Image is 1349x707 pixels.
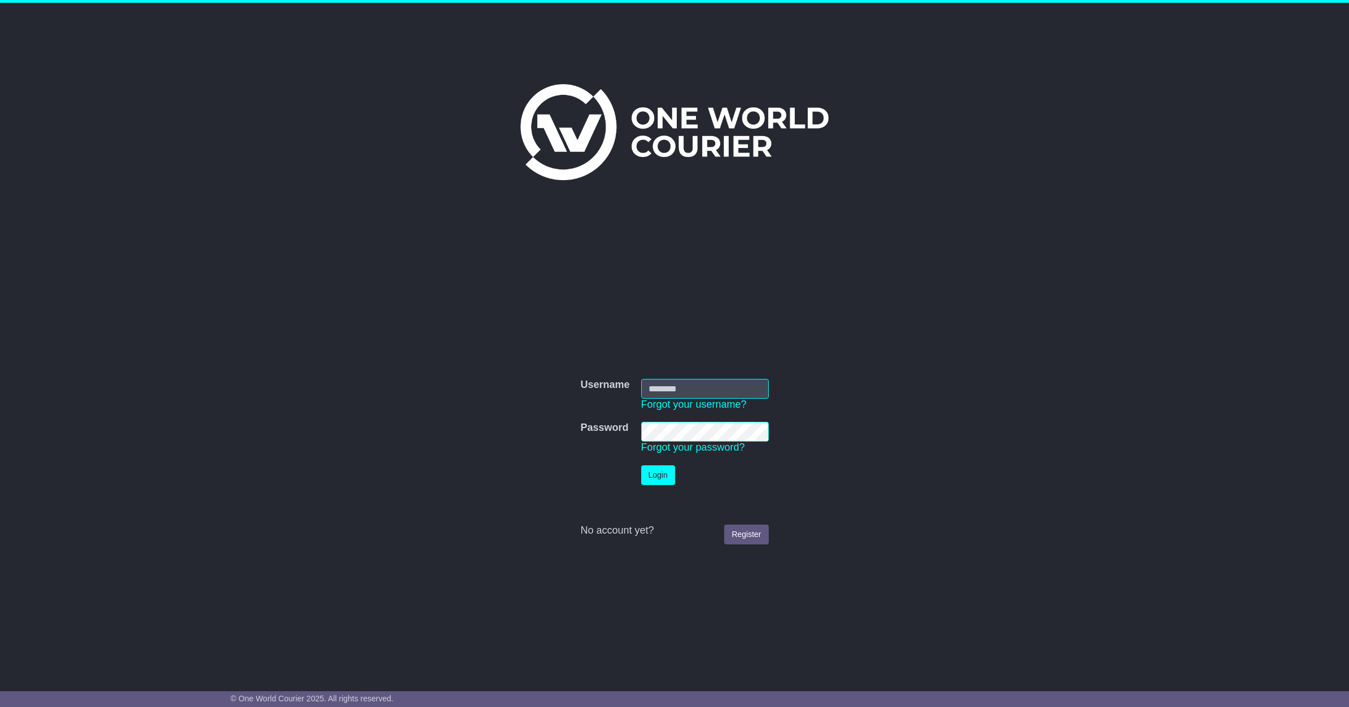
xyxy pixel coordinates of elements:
[724,525,768,544] a: Register
[641,465,675,485] button: Login
[580,379,629,391] label: Username
[641,399,747,410] a: Forgot your username?
[580,525,768,537] div: No account yet?
[641,442,745,453] a: Forgot your password?
[580,422,628,434] label: Password
[520,84,829,180] img: One World
[230,694,393,703] span: © One World Courier 2025. All rights reserved.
